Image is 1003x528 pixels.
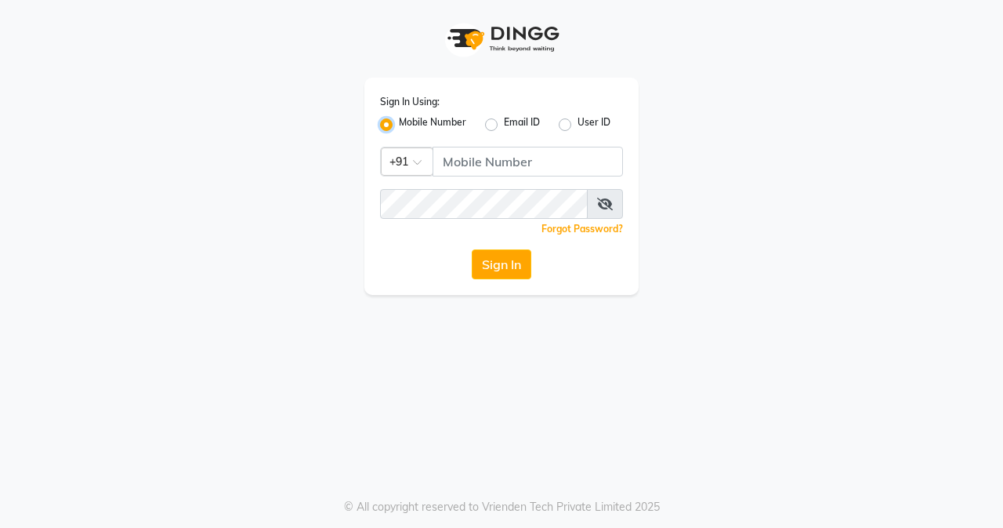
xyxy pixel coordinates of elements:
label: Mobile Number [399,115,466,134]
label: User ID [578,115,610,134]
img: logo1.svg [439,16,564,62]
button: Sign In [472,249,531,279]
label: Sign In Using: [380,95,440,109]
input: Username [433,147,623,177]
label: Email ID [504,115,540,134]
a: Forgot Password? [541,223,623,235]
input: Username [380,189,588,219]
